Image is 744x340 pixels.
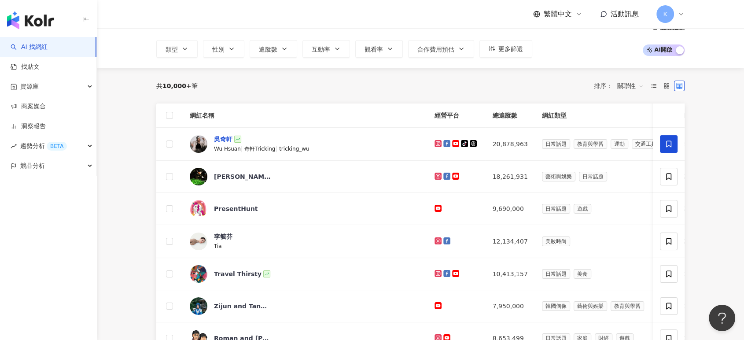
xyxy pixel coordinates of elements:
button: 性別 [203,40,244,58]
span: rise [11,143,17,149]
span: 美食 [574,269,591,279]
span: Wu Hsuan [214,146,241,152]
div: 共 筆 [156,82,198,89]
img: KOL Avatar [190,265,207,283]
div: 排序： [594,79,648,93]
span: 觀看率 [365,46,383,53]
a: 商案媒合 [11,102,46,111]
span: 互動率 [312,46,330,53]
a: searchAI 找網紅 [11,43,48,52]
a: KOL Avatar李毓芬Tia [190,232,420,251]
span: 運動 [611,139,628,149]
div: Travel Thirsty [214,270,262,278]
div: BETA [47,142,67,151]
button: 合作費用預估 [408,40,474,58]
a: KOL Avatar吳奇軒Wu Hsuan|奇軒Tricking|tricking_wu [190,135,420,153]
span: 競品分析 [20,156,45,176]
span: K [663,9,667,19]
th: 網紅類型 [535,103,670,128]
td: 10,413,157 [486,258,535,290]
th: 總追蹤數 [486,103,535,128]
th: 網紅名稱 [183,103,427,128]
img: KOL Avatar [190,168,207,185]
span: 趨勢分析 [20,136,67,156]
td: 12,134,407 [486,225,535,258]
span: 合作費用預估 [417,46,454,53]
a: KOL AvatarTravel Thirsty [190,265,420,283]
span: 韓國偶像 [542,301,570,311]
span: 遊戲 [574,204,591,214]
span: 美妝時尚 [542,237,570,246]
button: 類型 [156,40,198,58]
img: KOL Avatar [190,200,207,218]
td: 9,690,000 [486,193,535,225]
div: PresentHunt [214,204,258,213]
a: 洞察報告 [11,122,46,131]
td: 20,878,963 [486,128,535,161]
span: 日常話題 [542,139,570,149]
img: KOL Avatar [190,297,207,315]
button: 觀看率 [355,40,403,58]
img: logo [7,11,54,29]
span: 日常話題 [542,269,570,279]
div: 李毓芬 [214,232,232,241]
span: 藝術與娛樂 [574,301,607,311]
img: KOL Avatar [190,233,207,250]
a: KOL AvatarPresentHunt [190,200,420,218]
span: 更多篩選 [498,45,523,52]
span: | [275,145,279,152]
button: 追蹤數 [250,40,297,58]
button: 互動率 [302,40,350,58]
a: KOL AvatarZijun and Tang San [190,297,420,315]
button: 更多篩選 [479,40,532,58]
th: 經營平台 [427,103,486,128]
a: 找貼文 [11,63,40,71]
span: 類型 [166,46,178,53]
span: Tia [214,243,222,249]
span: 教育與學習 [574,139,607,149]
span: 活動訊息 [611,10,639,18]
iframe: Help Scout Beacon - Open [709,305,735,331]
span: 繁體中文 [544,9,572,19]
td: 18,261,931 [486,161,535,193]
span: 追蹤數 [259,46,277,53]
span: 日常話題 [579,172,607,181]
span: 藝術與娛樂 [542,172,575,181]
span: | [241,145,245,152]
span: tricking_wu [279,146,309,152]
span: 奇軒Tricking [244,146,275,152]
div: Zijun and Tang San [214,302,271,310]
td: 7,950,000 [486,290,535,322]
span: 性別 [212,46,225,53]
span: 教育與學習 [611,301,644,311]
img: KOL Avatar [190,135,207,153]
div: [PERSON_NAME] [PERSON_NAME] [214,172,271,181]
span: 交通工具 [632,139,660,149]
div: 吳奇軒 [214,135,232,144]
a: KOL Avatar[PERSON_NAME] [PERSON_NAME] [190,168,420,185]
span: 資源庫 [20,77,39,96]
span: 關聯性 [617,79,644,93]
span: 10,000+ [162,82,192,89]
span: 日常話題 [542,204,570,214]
